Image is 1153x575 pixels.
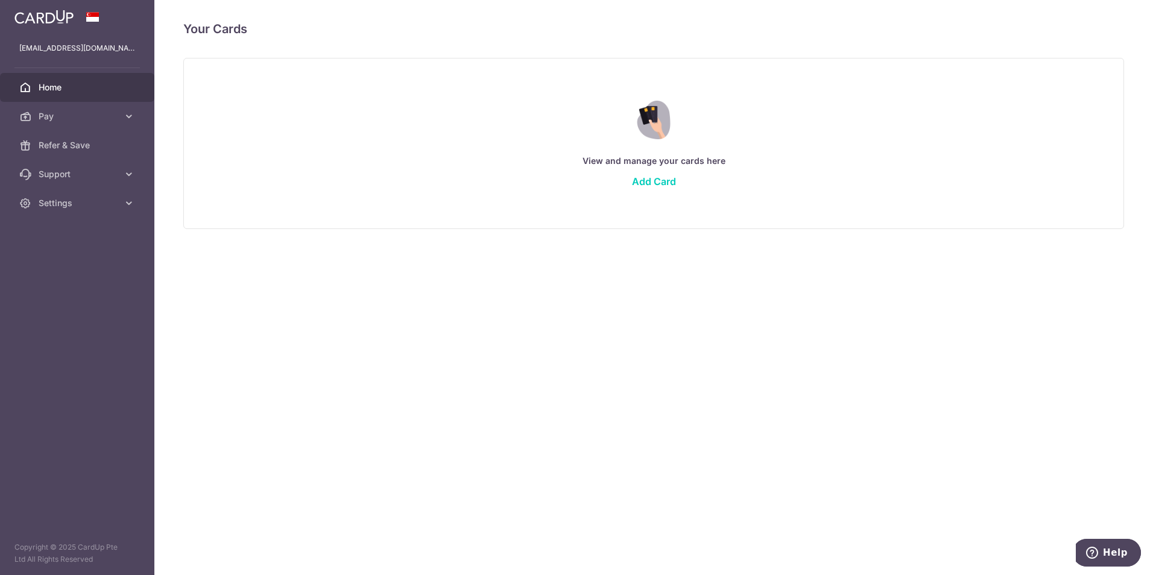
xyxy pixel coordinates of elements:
[39,168,118,180] span: Support
[632,175,676,187] a: Add Card
[628,101,679,139] img: Credit Card
[1076,539,1141,569] iframe: Opens a widget where you can find more information
[27,8,52,19] span: Help
[39,197,118,209] span: Settings
[14,10,74,24] img: CardUp
[39,110,118,122] span: Pay
[39,139,118,151] span: Refer & Save
[208,154,1099,168] p: View and manage your cards here
[39,81,118,93] span: Home
[183,19,247,39] h4: Your Cards
[19,42,135,54] p: [EMAIL_ADDRESS][DOMAIN_NAME]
